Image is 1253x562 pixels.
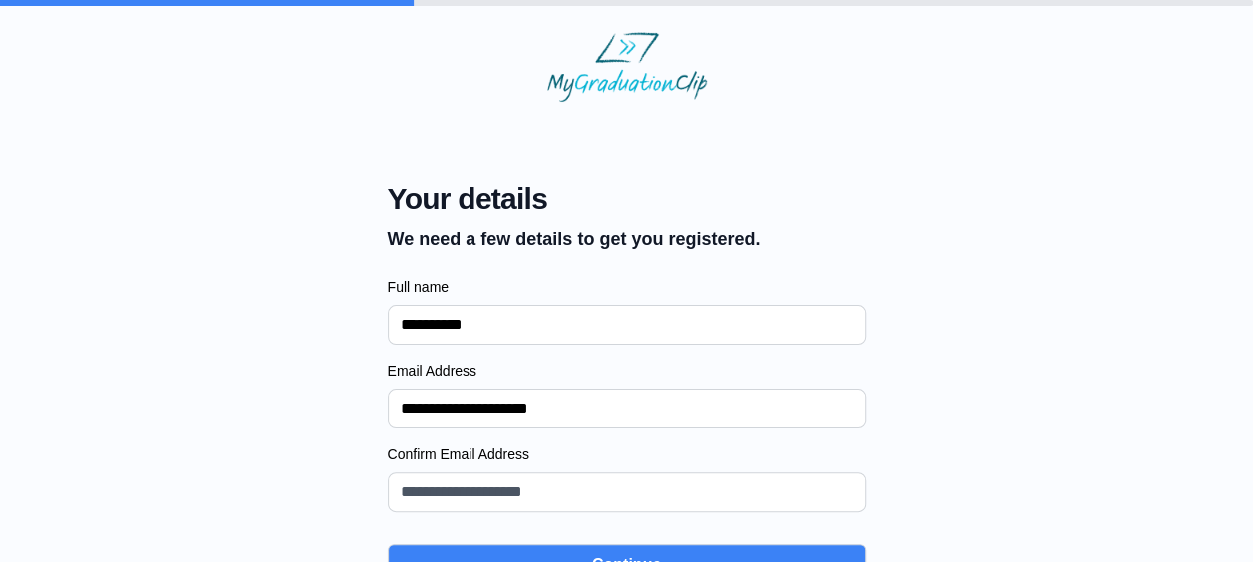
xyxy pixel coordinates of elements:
[388,225,761,253] p: We need a few details to get you registered.
[388,444,866,464] label: Confirm Email Address
[388,277,866,297] label: Full name
[388,181,761,217] span: Your details
[388,361,866,381] label: Email Address
[547,32,707,102] img: MyGraduationClip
